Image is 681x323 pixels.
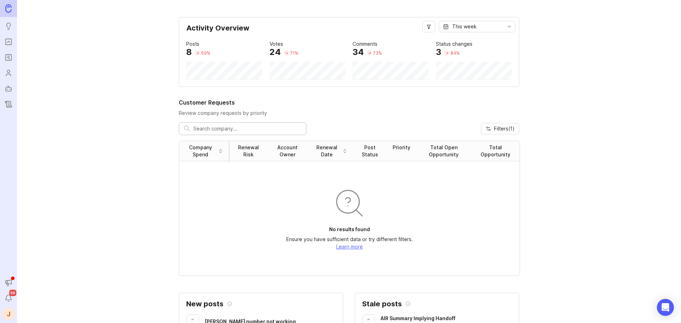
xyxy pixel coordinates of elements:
img: svg+xml;base64,PHN2ZyB3aWR0aD0iOTYiIGhlaWdodD0iOTYiIGZpbGw9Im5vbmUiIHhtbG5zPSJodHRwOi8vd3d3LnczLm... [332,186,366,220]
div: 3 [436,48,441,56]
button: J [2,307,15,320]
h2: Stale posts [362,300,402,307]
div: Total Opportunity [477,144,514,158]
span: AIR Summary Implying Handoff [381,315,455,321]
div: Account Owner [273,144,302,158]
div: 24 [270,48,281,56]
a: Changelog [2,98,15,111]
div: Company Spend [185,144,216,158]
div: Total Open Opportunity [422,144,466,158]
div: Status changes [436,40,472,48]
div: Priority [393,144,410,151]
a: Portal [2,35,15,48]
p: Ensure you have sufficient data or try different filters. [286,236,413,243]
h2: New posts [186,300,223,307]
input: Search company... [193,125,301,133]
div: Renewal Risk [235,144,262,158]
span: Filters [494,125,515,132]
svg: toggle icon [504,24,515,29]
div: Posts [186,40,199,48]
a: Autopilot [2,82,15,95]
a: Roadmaps [2,51,15,64]
div: Comments [353,40,377,48]
span: ( 1 ) [508,126,515,132]
button: Filters(1) [481,123,519,134]
div: This week [452,23,477,30]
p: Review company requests by priority [179,110,519,117]
h2: Customer Requests [179,98,519,107]
img: Canny Home [5,4,12,12]
a: Users [2,67,15,79]
div: 34 [353,48,364,56]
button: Announcements [2,276,15,289]
span: 99 [9,290,16,296]
div: Post Status [359,144,381,158]
div: 71 % [290,50,298,56]
button: Notifications [2,292,15,305]
a: Learn more [336,244,363,250]
div: Votes [270,40,283,48]
a: Ideas [2,20,15,33]
div: 73 % [373,50,382,56]
p: No results found [329,226,370,233]
div: Activity Overview [186,24,512,37]
div: Renewal Date [313,144,340,158]
div: 69 % [201,50,210,56]
div: Open Intercom Messenger [657,299,674,316]
div: 84 % [450,50,460,56]
div: 8 [186,48,192,56]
